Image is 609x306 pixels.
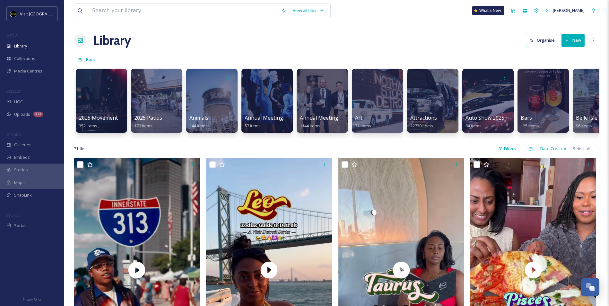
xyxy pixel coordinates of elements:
[245,114,283,121] span: Annual Meeting
[245,123,261,129] span: 57 items
[14,154,30,160] span: Embeds
[355,123,371,129] span: 31 items
[6,213,19,217] span: SOCIALS
[134,114,162,121] span: 2025 Patios
[74,146,87,152] span: 71 file s
[410,115,437,129] a: Attractions12730 items
[245,115,283,129] a: Annual Meeting57 items
[581,278,599,296] button: Open Chat
[14,180,25,186] span: Maps
[189,114,208,121] span: Animals
[23,295,41,303] a: Privacy Policy
[6,132,21,137] span: WIDGETS
[14,192,32,198] span: SnapLink
[355,115,371,129] a: Art31 items
[300,123,320,129] span: 1144 items
[553,7,585,13] span: [PERSON_NAME]
[79,114,118,121] span: 2025 Movement
[6,33,18,38] span: MEDIA
[23,297,41,302] span: Privacy Policy
[79,115,118,129] a: 2025 Movement352 items
[521,114,532,121] span: Bars
[14,99,23,105] span: UGC
[537,142,570,155] div: Date Created
[189,123,208,129] span: 144 items
[134,123,152,129] span: 179 items
[20,11,70,17] span: Visit [GEOGRAPHIC_DATA]
[576,123,592,129] span: 96 items
[573,146,590,152] span: Select all
[410,114,437,121] span: Attractions
[300,115,358,129] a: Annual Meeting (Eblast)1144 items
[14,223,28,229] span: Socials
[521,123,539,129] span: 125 items
[14,167,28,173] span: Stories
[300,114,358,121] span: Annual Meeting (Eblast)
[14,68,42,74] span: Media Centres
[93,31,131,50] a: Library
[86,56,95,62] span: Root
[79,123,97,129] span: 352 items
[14,43,27,49] span: Library
[465,114,504,121] span: Auto Show 2025
[134,115,162,129] a: 2025 Patios179 items
[472,6,504,15] a: What's New
[410,123,433,129] span: 12730 items
[14,55,35,62] span: Collections
[495,142,519,155] div: Filters
[6,89,20,94] span: COLLECT
[86,55,95,63] a: Root
[465,115,504,129] a: Auto Show 202584 items
[542,4,588,17] a: [PERSON_NAME]
[14,111,30,117] span: Uploads
[465,123,482,129] span: 84 items
[10,11,17,17] img: VISIT%20DETROIT%20LOGO%20-%20BLACK%20BACKGROUND.png
[189,115,208,129] a: Animals144 items
[561,34,585,47] button: New
[290,4,327,17] a: View all files
[526,34,558,47] button: Organise
[521,115,539,129] a: Bars125 items
[14,142,31,148] span: Galleries
[526,34,561,47] a: Organise
[89,4,278,18] input: Search your library
[355,114,362,121] span: Art
[33,112,43,117] div: 314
